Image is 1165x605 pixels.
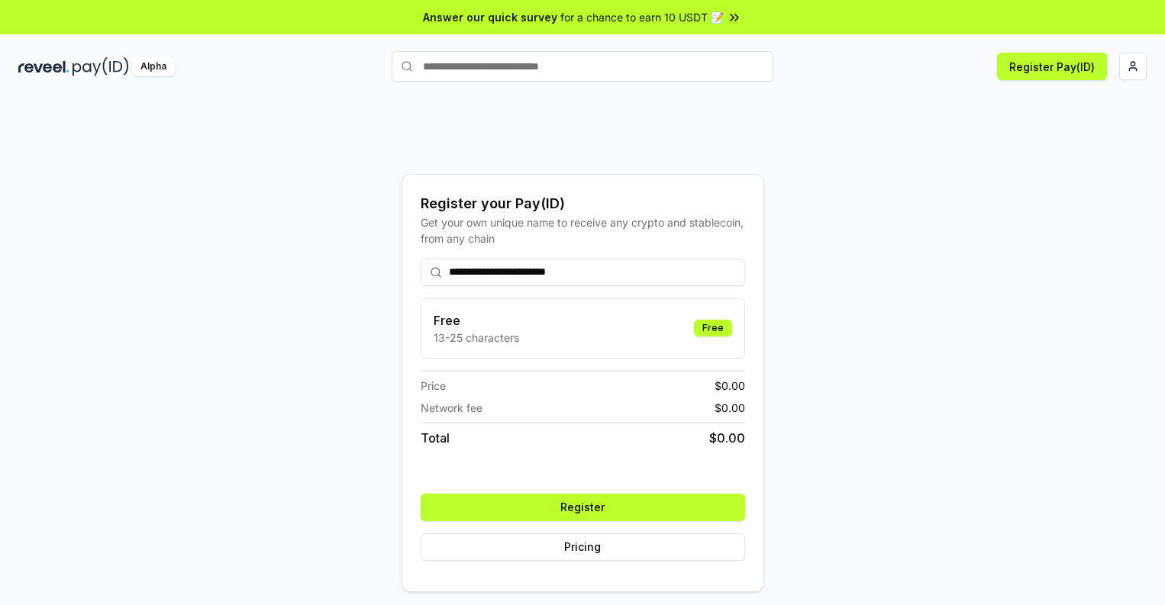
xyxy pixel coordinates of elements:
[421,193,745,214] div: Register your Pay(ID)
[421,533,745,561] button: Pricing
[434,311,519,330] h3: Free
[694,320,732,336] div: Free
[421,400,482,416] span: Network fee
[421,429,450,447] span: Total
[18,57,69,76] img: reveel_dark
[709,429,745,447] span: $ 0.00
[421,378,446,394] span: Price
[421,494,745,521] button: Register
[715,400,745,416] span: $ 0.00
[560,9,724,25] span: for a chance to earn 10 USDT 📝
[132,57,175,76] div: Alpha
[434,330,519,346] p: 13-25 characters
[423,9,557,25] span: Answer our quick survey
[715,378,745,394] span: $ 0.00
[421,214,745,246] div: Get your own unique name to receive any crypto and stablecoin, from any chain
[997,53,1107,80] button: Register Pay(ID)
[73,57,129,76] img: pay_id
